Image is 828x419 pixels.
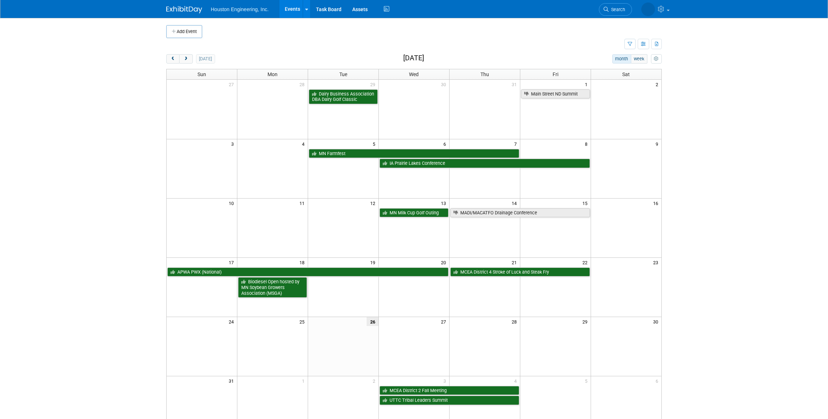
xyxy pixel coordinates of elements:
[369,258,378,267] span: 19
[609,7,625,12] span: Search
[238,277,307,298] a: Biodiesel Open hosted by MN Soybean Growers Association (MSGA)
[369,80,378,89] span: 29
[299,317,308,326] span: 25
[622,71,630,77] span: Sat
[380,208,448,218] a: MN Milk Cup Golf Outing
[196,54,215,64] button: [DATE]
[511,199,520,208] span: 14
[211,6,269,12] span: Houston Engineering, Inc.
[655,139,661,148] span: 9
[403,54,424,62] h2: [DATE]
[301,139,308,148] span: 4
[197,71,206,77] span: Sun
[511,317,520,326] span: 28
[654,57,659,61] i: Personalize Calendar
[655,376,661,385] span: 6
[582,317,591,326] span: 29
[179,54,192,64] button: next
[582,258,591,267] span: 22
[372,376,378,385] span: 2
[599,3,632,16] a: Search
[631,54,647,64] button: week
[652,317,661,326] span: 30
[521,89,590,99] a: Main Street ND Summit
[228,199,237,208] span: 10
[440,258,449,267] span: 20
[443,376,449,385] span: 3
[167,267,448,277] a: APWA PWX (National)
[299,258,308,267] span: 18
[652,258,661,267] span: 23
[513,139,520,148] span: 7
[372,139,378,148] span: 5
[166,6,202,13] img: ExhibitDay
[380,386,519,395] a: MCEA District 2 Fall Meeting
[584,376,591,385] span: 5
[553,71,558,77] span: Fri
[166,54,180,64] button: prev
[440,80,449,89] span: 30
[511,80,520,89] span: 31
[380,159,590,168] a: IA Prairie Lakes Conference
[309,149,519,158] a: MN Farmfest
[301,376,308,385] span: 1
[228,80,237,89] span: 27
[612,54,631,64] button: month
[652,199,661,208] span: 16
[231,139,237,148] span: 3
[440,199,449,208] span: 13
[339,71,347,77] span: Tue
[228,376,237,385] span: 31
[309,89,378,104] a: Dairy Business Association DBA Dairy Golf Classic
[582,199,591,208] span: 15
[299,199,308,208] span: 11
[450,208,590,218] a: MADI/MACATFO Drainage Conference
[268,71,278,77] span: Mon
[228,258,237,267] span: 17
[584,139,591,148] span: 8
[651,54,662,64] button: myCustomButton
[228,317,237,326] span: 24
[299,80,308,89] span: 28
[440,317,449,326] span: 27
[513,376,520,385] span: 4
[409,71,419,77] span: Wed
[380,396,519,405] a: UTTC Tribal Leaders Summit
[584,80,591,89] span: 1
[367,317,378,326] span: 26
[443,139,449,148] span: 6
[641,3,655,16] img: Heidi Joarnt
[511,258,520,267] span: 21
[655,80,661,89] span: 2
[369,199,378,208] span: 12
[480,71,489,77] span: Thu
[450,267,590,277] a: MCEA District 4 Stroke of Luck and Steak Fry
[166,25,202,38] button: Add Event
